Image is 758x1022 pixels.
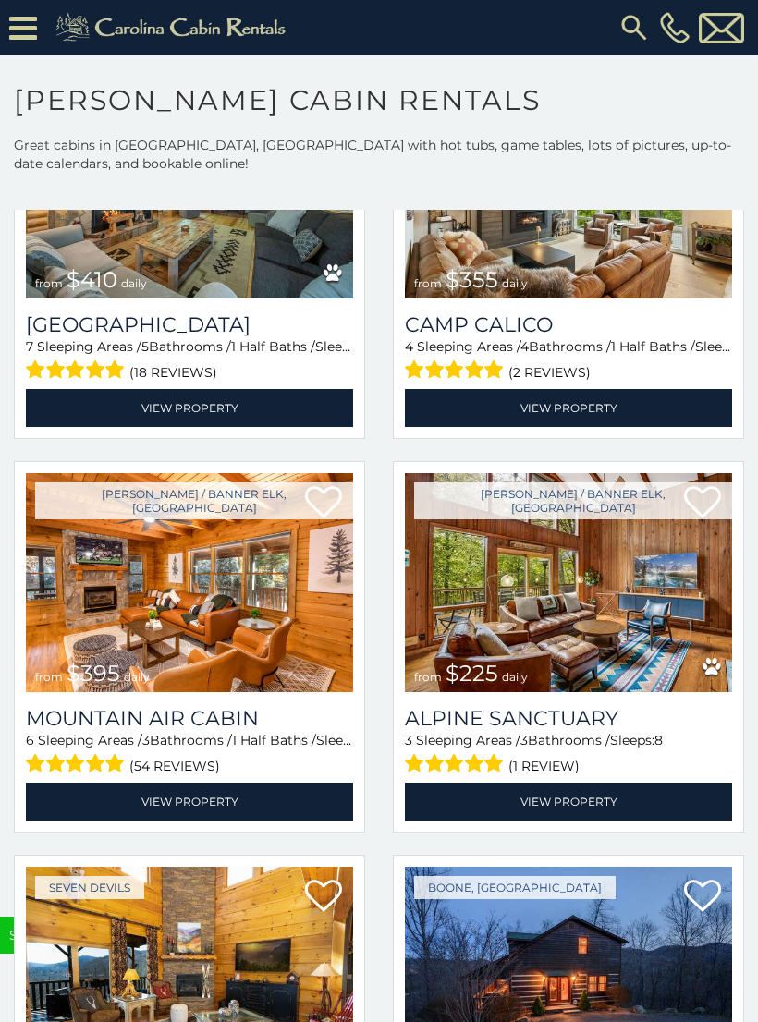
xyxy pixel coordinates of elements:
span: 1 Half Baths / [231,338,315,355]
a: View Property [26,783,353,821]
span: (18 reviews) [129,360,217,384]
span: (2 reviews) [508,360,591,384]
div: Sleeping Areas / Bathrooms / Sleeps: [26,337,353,384]
span: 5 [141,338,149,355]
span: 4 [520,338,529,355]
a: Add to favorites [305,878,342,917]
span: $410 [67,266,117,293]
span: 3 [520,732,528,748]
img: Mountain Air Cabin [26,473,353,692]
div: Sleeping Areas / Bathrooms / Sleeps: [405,731,732,778]
a: [PHONE_NUMBER] [655,12,694,43]
a: View Property [405,389,732,427]
a: Add to favorites [684,878,721,917]
span: daily [124,670,150,684]
img: search-regular.svg [617,11,651,44]
img: Khaki-logo.png [46,9,301,46]
span: daily [502,670,528,684]
span: from [35,670,63,684]
a: Alpine Sanctuary from $225 daily [405,473,732,692]
a: Seven Devils [35,876,144,899]
span: from [414,670,442,684]
span: 1 Half Baths / [611,338,695,355]
a: [GEOGRAPHIC_DATA] [26,312,353,337]
span: 6 [26,732,34,748]
a: View Property [405,783,732,821]
img: Alpine Sanctuary [405,473,732,692]
span: 7 [26,338,33,355]
span: daily [121,276,147,290]
span: $395 [67,660,120,687]
span: $225 [446,660,498,687]
span: $355 [446,266,498,293]
a: Mountain Air Cabin [26,706,353,731]
span: 1 Half Baths / [232,732,316,748]
a: Camp Calico [405,312,732,337]
span: (1 review) [508,754,580,778]
h3: Mountainside Lodge [26,312,353,337]
span: 3 [405,732,412,748]
a: Mountain Air Cabin from $395 daily [26,473,353,692]
a: Alpine Sanctuary [405,706,732,731]
div: Sleeping Areas / Bathrooms / Sleeps: [26,731,353,778]
span: from [414,276,442,290]
span: 3 [142,732,150,748]
a: Boone, [GEOGRAPHIC_DATA] [414,876,616,899]
a: View Property [26,389,353,427]
span: (54 reviews) [129,754,220,778]
span: from [35,276,63,290]
div: Sleeping Areas / Bathrooms / Sleeps: [405,337,732,384]
a: [PERSON_NAME] / Banner Elk, [GEOGRAPHIC_DATA] [35,482,353,519]
a: [PERSON_NAME] / Banner Elk, [GEOGRAPHIC_DATA] [414,482,732,519]
span: 4 [405,338,413,355]
span: daily [502,276,528,290]
span: 8 [654,732,663,748]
